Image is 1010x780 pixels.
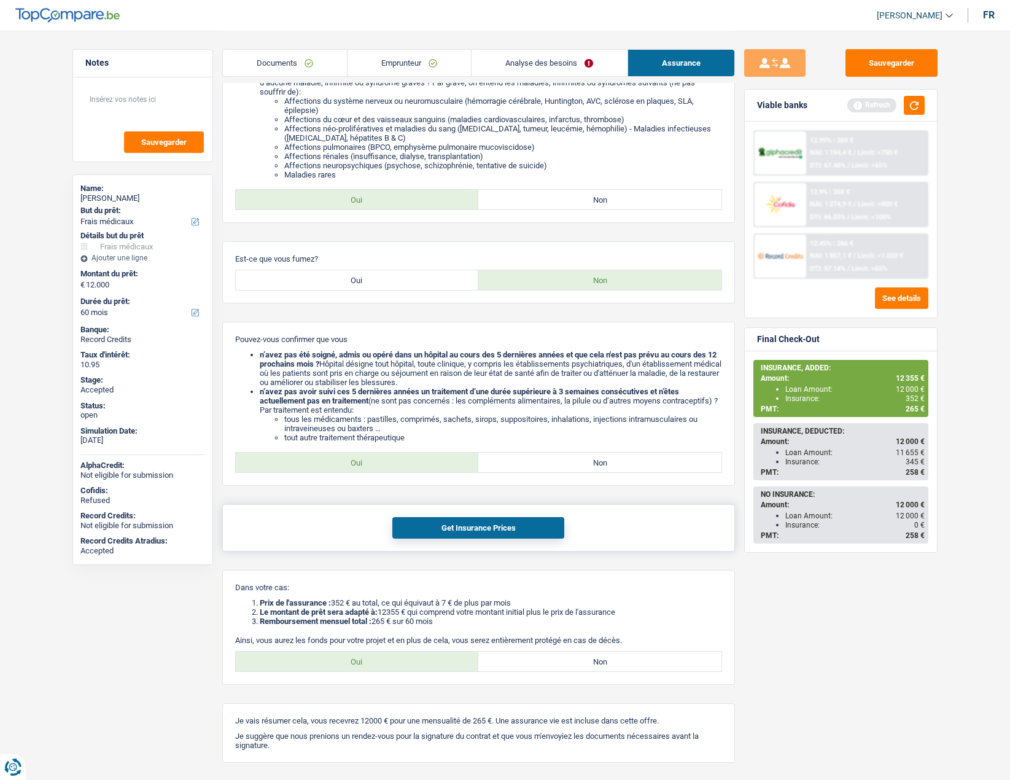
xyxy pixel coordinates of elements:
div: open [80,410,205,420]
b: n’avez pas avoir suivi ces 5 dernières années un traitement d’une durée supérieure à 3 semaines c... [260,387,679,405]
span: 12 355 € [896,374,925,383]
label: Oui [236,190,479,209]
li: Hôpital désigne tout hôpital, toute clinique, y compris les établissements psychiatriques, d'un é... [260,350,722,387]
div: PMT: [761,468,925,477]
div: [DATE] [80,435,205,445]
span: / [847,213,850,221]
b: Prix de l'assurance : [260,598,331,607]
div: Détails but du prêt [80,231,205,241]
div: Name: [80,184,205,193]
label: Oui [236,652,479,671]
div: AlphaCredit: [80,461,205,470]
p: Pouvez-vous confirmer que vous [235,335,722,344]
label: Durée du prêt: [80,297,203,306]
li: Affections pulmonaires (BPCO, emphysème pulmonaire mucoviscidose) [284,142,722,152]
span: NAI: 1 857,1 € [810,252,852,260]
div: Record Credits: [80,511,205,521]
li: Affections du système nerveux ou neuromusculaire (hémorragie cérébrale, Huntington, AVC, sclérose... [284,96,722,115]
b: n’avez pas été soigné, admis ou opéré dans un hôpital au cours des 5 dernières années et que cela... [260,350,717,369]
span: 258 € [906,468,925,477]
span: 12 000 € [896,437,925,446]
div: Loan Amount: [785,512,925,520]
span: Limit: >1.033 € [858,252,903,260]
div: 12.9% | 268 € [810,188,850,196]
p: Est-ce que vous fumez? [235,254,722,263]
span: 0 € [914,521,925,529]
span: / [847,265,850,273]
div: Refresh [847,98,896,112]
span: € [80,280,85,290]
span: / [847,162,850,170]
label: Non [478,270,721,290]
li: 265 € sur 60 mois [260,617,722,626]
span: NAI: 1 194,4 € [810,149,852,157]
span: Limit: >800 € [858,200,898,208]
div: Not eligible for submission [80,470,205,480]
div: Insurance: [785,394,925,403]
li: Affections neuropsychiques (psychose, schizophrénie, tentative de suicide) [284,161,722,170]
span: 11 655 € [896,448,925,457]
div: Ajouter une ligne [80,254,205,262]
div: Taux d'intérêt: [80,350,205,360]
div: PMT: [761,405,925,413]
div: Amount: [761,501,925,509]
li: tout autre traitement thérapeutique [284,433,722,442]
div: NO INSURANCE: [761,490,925,499]
li: Affections néo-prolifératives et maladies du sang ([MEDICAL_DATA], tumeur, leucémie, hémophilie) ... [284,124,722,142]
div: Record Credits Atradius: [80,536,205,546]
li: Affections rénales (insuffisance, dialyse, transplantation) [284,152,722,161]
span: / [853,200,856,208]
a: [PERSON_NAME] [867,6,953,26]
label: Non [478,453,721,472]
span: 12 000 € [896,512,925,520]
li: tous les médicaments : pastilles, comprimés, sachets, sirops, suppositoires, inhalations, injecti... [284,415,722,433]
li: Affections du cœur et des vaisseaux sanguins (maladies cardiovasculaires, infarctus, thrombose) [284,115,722,124]
span: Limit: <65% [852,162,887,170]
li: 12355 € qui comprend votre montant initial plus le prix de l'assurance [260,607,722,617]
div: 12.45% | 266 € [810,240,853,248]
label: Oui [236,270,479,290]
div: fr [983,9,995,21]
span: DTI: 57.14% [810,265,845,273]
span: / [853,252,856,260]
div: Loan Amount: [785,448,925,457]
label: Non [478,652,721,671]
img: TopCompare Logo [15,8,120,23]
div: Loan Amount: [785,385,925,394]
div: Not eligible for submission [80,521,205,531]
li: (ne sont pas concernés : les compléments alimentaires, la pilule ou d’autres moyens contraceptifs... [260,387,722,442]
p: Je suggère que nous prenions un rendez-vous pour la signature du contrat et que vous m'envoyiez l... [235,731,722,750]
div: Accepted [80,546,205,556]
button: Sauvegarder [845,49,938,77]
span: 12 000 € [896,385,925,394]
label: But du prêt: [80,206,203,216]
span: 352 € [906,394,925,403]
div: Stage: [80,375,205,385]
p: Je vais résumer cela, vous recevrez 12000 € pour une mensualité de 265 €. Une assurance vie est i... [235,716,722,725]
div: PMT: [761,531,925,540]
span: Limit: <65% [852,265,887,273]
div: Viable banks [757,100,807,111]
img: Cofidis [758,193,803,216]
p: Dans votre cas: [235,583,722,592]
img: Record Credits [758,244,803,267]
a: Analyse des besoins [472,50,627,76]
img: AlphaCredit [758,146,803,160]
div: 10.95 [80,360,205,370]
span: NAI: 1 274,9 € [810,200,852,208]
a: Documents [223,50,347,76]
label: Non [478,190,721,209]
div: Cofidis: [80,486,205,496]
h5: Notes [85,58,200,68]
div: INSURANCE, ADDED: [761,364,925,372]
span: DTI: 67.48% [810,162,845,170]
div: Simulation Date: [80,426,205,436]
div: Final Check-Out [757,334,820,345]
b: Le montant de prêt sera adapté à: [260,607,378,617]
div: Amount: [761,374,925,383]
li: êtes en bonne santé et, à ma (notre) connaissance, ne souffrez pas ou n’avez pas souffert, au cou... [260,69,722,179]
span: Limit: <100% [852,213,891,221]
a: Emprunteur [348,50,471,76]
span: 345 € [906,458,925,466]
button: Get Insurance Prices [392,517,564,539]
